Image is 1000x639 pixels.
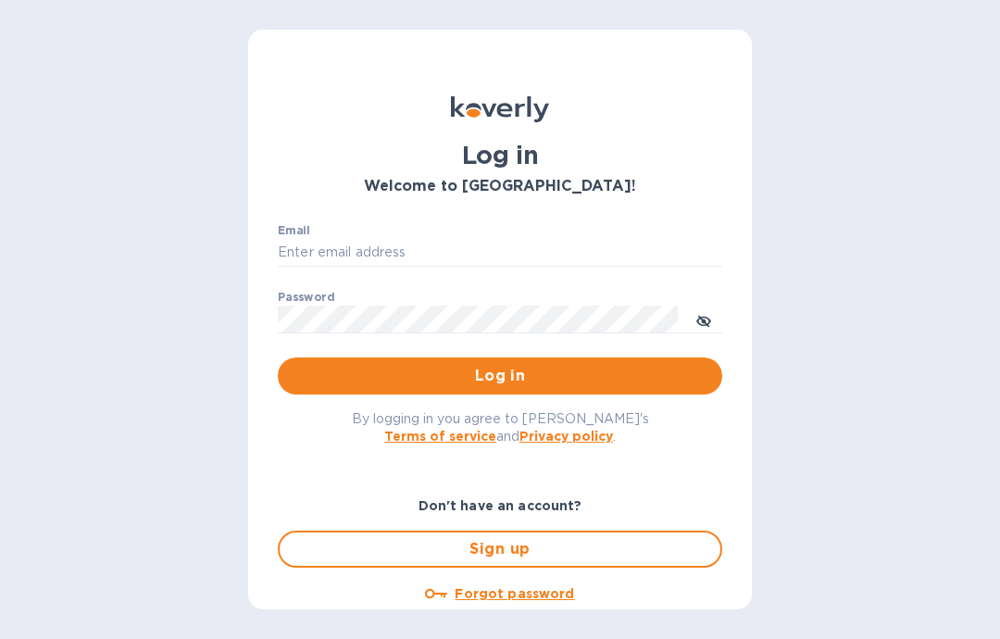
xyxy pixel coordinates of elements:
button: Log in [278,357,722,395]
label: Password [278,293,334,304]
span: Sign up [294,538,706,560]
button: Sign up [278,531,722,568]
a: Terms of service [384,429,496,444]
button: toggle password visibility [685,301,722,338]
label: Email [278,226,310,237]
h3: Welcome to [GEOGRAPHIC_DATA]! [278,178,722,195]
u: Forgot password [455,586,574,601]
h1: Log in [278,141,722,170]
b: Don't have an account? [419,498,582,513]
span: Log in [293,365,707,387]
a: Privacy policy [519,429,613,444]
input: Enter email address [278,239,722,267]
img: Koverly [451,96,549,122]
span: By logging in you agree to [PERSON_NAME]'s and . [352,411,649,444]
